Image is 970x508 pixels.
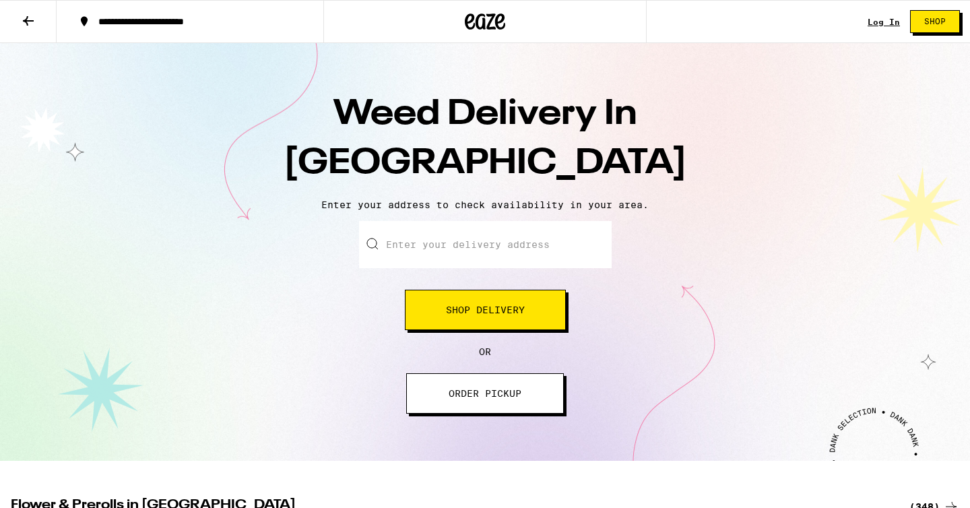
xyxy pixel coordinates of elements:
[868,18,900,26] a: Log In
[13,199,957,210] p: Enter your address to check availability in your area.
[284,146,687,181] span: [GEOGRAPHIC_DATA]
[479,346,491,357] span: OR
[910,10,960,33] button: Shop
[406,373,564,414] button: ORDER PICKUP
[446,305,525,315] span: Shop Delivery
[359,221,612,268] input: Enter your delivery address
[249,90,721,189] h1: Weed Delivery In
[924,18,946,26] span: Shop
[405,290,566,330] button: Shop Delivery
[900,10,970,33] a: Shop
[449,389,521,398] span: ORDER PICKUP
